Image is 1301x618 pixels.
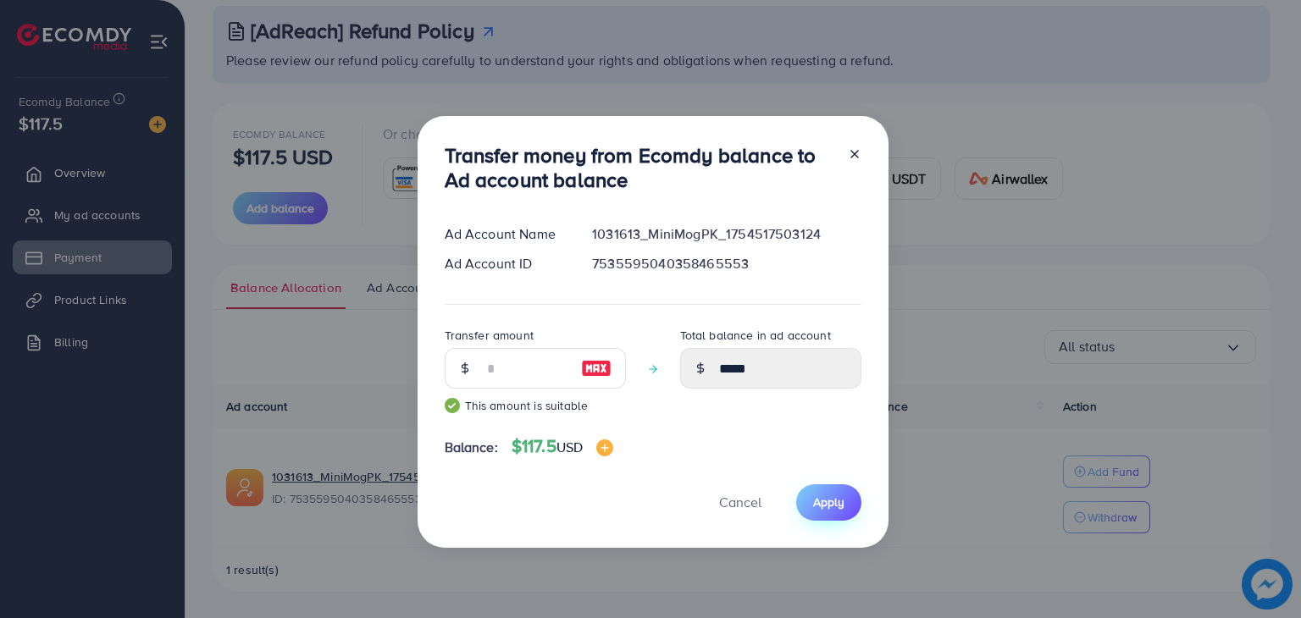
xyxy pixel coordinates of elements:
[445,438,498,457] span: Balance:
[596,439,613,456] img: image
[431,254,579,273] div: Ad Account ID
[512,436,613,457] h4: $117.5
[445,397,626,414] small: This amount is suitable
[698,484,783,521] button: Cancel
[581,358,612,378] img: image
[579,224,874,244] div: 1031613_MiniMogPK_1754517503124
[813,494,844,510] span: Apply
[556,438,583,456] span: USD
[579,254,874,273] div: 7535595040358465553
[719,493,761,511] span: Cancel
[445,143,834,192] h3: Transfer money from Ecomdy balance to Ad account balance
[680,327,831,344] label: Total balance in ad account
[445,398,460,413] img: guide
[796,484,861,521] button: Apply
[431,224,579,244] div: Ad Account Name
[445,327,534,344] label: Transfer amount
